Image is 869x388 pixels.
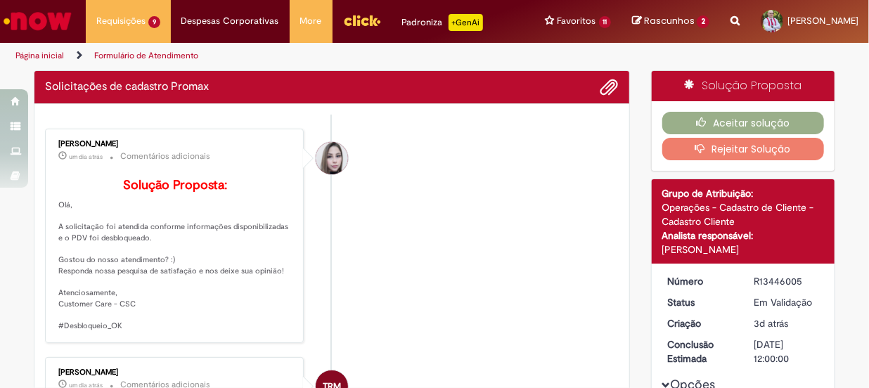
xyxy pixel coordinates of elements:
div: Daniele Aparecida Queiroz [316,142,348,174]
a: Rascunhos [632,15,709,28]
div: [DATE] 12:00:00 [754,337,819,366]
div: 25/08/2025 18:00:54 [754,316,819,330]
dt: Número [657,274,744,288]
button: Aceitar solução [662,112,825,134]
h2: Solicitações de cadastro Promax Histórico de tíquete [45,81,209,93]
span: 3d atrás [754,317,788,330]
dt: Status [657,295,744,309]
span: um dia atrás [69,153,103,161]
button: Rejeitar Solução [662,138,825,160]
img: ServiceNow [1,7,74,35]
span: 2 [697,15,709,28]
div: [PERSON_NAME] [58,368,292,377]
span: 9 [148,16,160,28]
div: [PERSON_NAME] [662,242,825,257]
dt: Conclusão Estimada [657,337,744,366]
p: +GenAi [449,14,483,31]
div: Solução Proposta [652,71,835,101]
div: Padroniza [402,14,483,31]
time: 25/08/2025 18:00:54 [754,317,788,330]
div: Analista responsável: [662,228,825,242]
span: More [300,14,322,28]
div: Em Validação [754,295,819,309]
div: [PERSON_NAME] [58,140,292,148]
div: Grupo de Atribuição: [662,186,825,200]
a: Formulário de Atendimento [94,50,198,61]
img: click_logo_yellow_360x200.png [343,10,381,31]
span: [PERSON_NAME] [787,15,858,27]
span: Requisições [96,14,146,28]
a: Página inicial [15,50,64,61]
small: Comentários adicionais [120,150,210,162]
span: Despesas Corporativas [181,14,279,28]
time: 27/08/2025 15:47:29 [69,153,103,161]
div: R13446005 [754,274,819,288]
button: Adicionar anexos [600,78,619,96]
ul: Trilhas de página [11,43,569,69]
div: Operações - Cadastro de Cliente - Cadastro Cliente [662,200,825,228]
dt: Criação [657,316,744,330]
span: Favoritos [558,14,596,28]
span: 11 [599,16,612,28]
span: Rascunhos [644,14,695,27]
p: Olá, A solicitação foi atendida conforme informações disponibilizadas e o PDV foi desbloqueado. G... [58,179,292,332]
b: Solução Proposta: [123,177,227,193]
